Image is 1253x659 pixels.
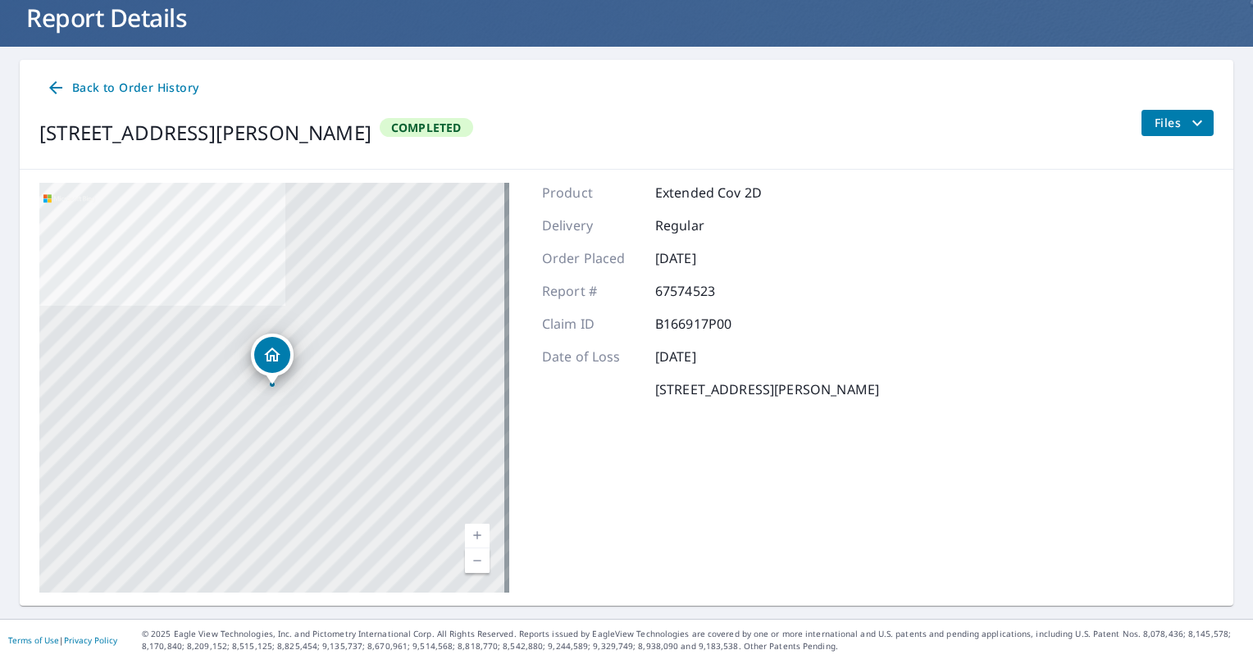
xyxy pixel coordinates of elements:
[64,634,117,646] a: Privacy Policy
[655,248,754,268] p: [DATE]
[20,1,1233,34] h1: Report Details
[1155,113,1207,133] span: Files
[655,314,754,334] p: B166917P00
[542,216,640,235] p: Delivery
[251,334,294,384] div: Dropped pin, building 1, Residential property, 1405 Wade St Lexington, NE 68850
[542,347,640,366] p: Date of Loss
[8,634,59,646] a: Terms of Use
[142,628,1245,652] p: © 2025 Eagle View Technologies, Inc. and Pictometry International Corp. All Rights Reserved. Repo...
[655,379,879,399] p: [STREET_ADDRESS][PERSON_NAME]
[465,524,490,548] a: Current Level 17, Zoom In
[542,183,640,202] p: Product
[1141,110,1214,136] button: filesDropdownBtn-67574523
[542,248,640,268] p: Order Placed
[542,281,640,301] p: Report #
[39,73,205,103] a: Back to Order History
[8,635,117,645] p: |
[655,281,754,301] p: 67574523
[655,183,762,202] p: Extended Cov 2D
[381,120,472,135] span: Completed
[655,216,754,235] p: Regular
[655,347,754,366] p: [DATE]
[465,548,490,573] a: Current Level 17, Zoom Out
[542,314,640,334] p: Claim ID
[46,78,198,98] span: Back to Order History
[39,118,371,148] div: [STREET_ADDRESS][PERSON_NAME]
